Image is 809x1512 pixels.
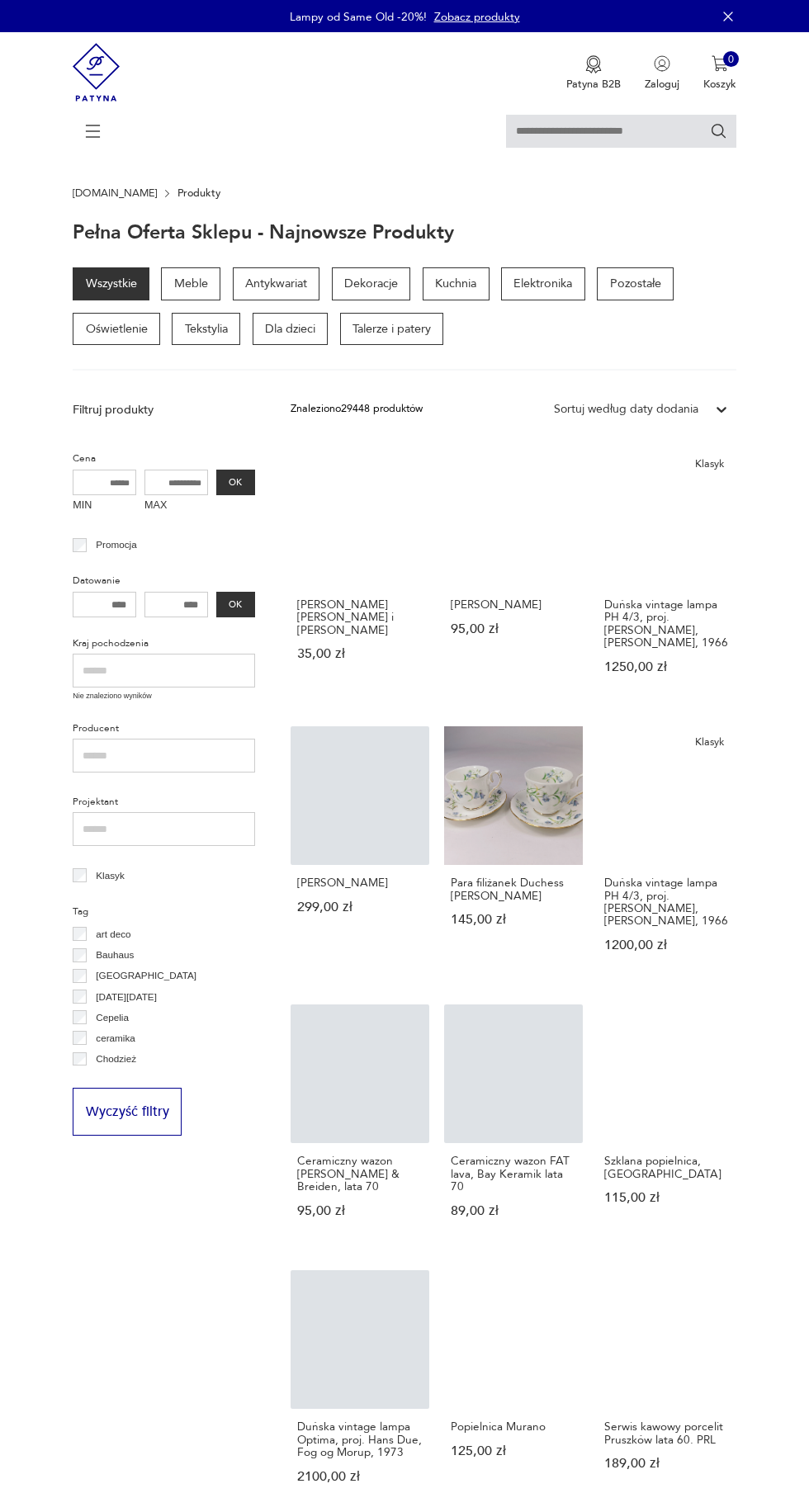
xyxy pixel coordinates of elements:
[216,470,255,496] button: OK
[144,495,208,518] label: MAX
[297,1205,423,1217] p: 95,00 zł
[597,267,674,300] a: Pozostałe
[340,313,444,346] a: Talerze i patery
[723,51,740,68] div: 0
[710,122,728,140] button: Szukaj
[96,947,134,963] p: Bauhaus
[297,1471,423,1483] p: 2100,00 zł
[96,867,124,884] p: Klasyk
[604,1420,730,1446] h3: Serwis kawowy porcelit Pruszków lata 60. PRL
[172,313,240,346] a: Tekstylia
[566,77,621,92] p: Patyna B2B
[604,939,730,952] p: 1200,00 zł
[554,401,698,418] div: Sortuj według daty dodania
[297,901,423,914] p: 299,00 zł
[73,223,454,243] h1: Pełna oferta sklepu - najnowsze produkty
[451,1205,576,1217] p: 89,00 zł
[451,1445,576,1458] p: 125,00 zł
[604,876,730,927] h3: Duńska vintage lampa PH 4/3, proj. [PERSON_NAME], [PERSON_NAME], 1966
[566,55,621,92] a: Ikona medaluPatyna B2B
[645,77,679,92] p: Zaloguj
[73,267,149,300] a: Wszystkie
[96,1051,136,1067] p: Chodzież
[73,794,255,810] p: Projektant
[96,989,157,1005] p: [DATE][DATE]
[216,592,255,618] button: OK
[73,495,136,518] label: MIN
[451,914,576,926] p: 145,00 zł
[604,661,730,673] p: 1250,00 zł
[96,926,130,943] p: art deco
[451,623,576,636] p: 95,00 zł
[291,1270,429,1512] a: Duńska vintage lampa Optima, proj. Hans Due, Fog og Morup, 1973Duńska vintage lampa Optima, proj....
[297,1420,423,1458] h3: Duńska vintage lampa Optima, proj. Hans Due, Fog og Morup, 1973
[290,9,427,25] p: Lampy od Same Old -20%!
[654,55,670,72] img: Ikonka użytkownika
[703,77,736,92] p: Koszyk
[177,187,220,199] p: Produkty
[73,32,120,112] img: Patyna - sklep z meblami i dekoracjami vintage
[73,187,157,199] a: [DOMAIN_NAME]
[451,1155,576,1193] h3: Ceramiczny wazon FAT lava, Bay Keramik lata 70
[291,1004,429,1246] a: Ceramiczny wazon Dümler & Breiden, lata 70Ceramiczny wazon [PERSON_NAME] & Breiden, lata 7095,00 zł
[291,726,429,980] a: Obraz M.Riggenbach[PERSON_NAME]299,00 zł
[291,448,429,702] a: Kubek Kaczor Donald i Daisy[PERSON_NAME] [PERSON_NAME] i [PERSON_NAME]35,00 zł
[96,536,136,553] p: Promocja
[73,721,255,737] p: Producent
[73,402,255,418] p: Filtruj produkty
[712,55,728,72] img: Ikona koszyka
[233,267,320,300] a: Antykwariat
[604,1192,730,1204] p: 115,00 zł
[604,1155,730,1180] h3: Szklana popielnica, [GEOGRAPHIC_DATA]
[444,1270,583,1512] a: Popielnica MuranoPopielnica Murano125,00 zł
[253,313,329,346] a: Dla dzieci
[423,267,490,300] a: Kuchnia
[73,904,255,920] p: Tag
[73,573,255,589] p: Datowanie
[96,967,196,984] p: [GEOGRAPHIC_DATA]
[604,598,730,649] h3: Duńska vintage lampa PH 4/3, proj. [PERSON_NAME], [PERSON_NAME], 1966
[444,726,583,980] a: Para filiżanek Duchess HarebellPara filiżanek Duchess [PERSON_NAME]145,00 zł
[297,648,423,660] p: 35,00 zł
[598,1004,736,1246] a: Szklana popielnica, PRLSzklana popielnica, [GEOGRAPHIC_DATA]115,00 zł
[96,1030,135,1047] p: ceramika
[96,1009,129,1026] p: Cepelia
[604,1458,730,1470] p: 189,00 zł
[444,1004,583,1246] a: Ceramiczny wazon FAT lava, Bay Keramik lata 70Ceramiczny wazon FAT lava, Bay Keramik lata 7089,00 zł
[297,1155,423,1193] h3: Ceramiczny wazon [PERSON_NAME] & Breiden, lata 70
[73,636,255,652] p: Kraj pochodzenia
[598,448,736,702] a: KlasykDuńska vintage lampa PH 4/3, proj. Poul Henningsen, Louis Poulsen, 1966Duńska vintage lampa...
[297,876,423,889] h3: [PERSON_NAME]
[73,1088,182,1136] button: Wyczyść filtry
[73,313,160,346] a: Oświetlenie
[73,691,255,702] p: Nie znaleziono wyników
[451,876,576,902] h3: Para filiżanek Duchess [PERSON_NAME]
[598,1270,736,1512] a: Serwis kawowy porcelit Pruszków lata 60. PRLSerwis kawowy porcelit Pruszków lata 60. PRL189,00 zł
[434,9,520,25] a: Zobacz produkty
[297,598,423,636] h3: [PERSON_NAME] [PERSON_NAME] i [PERSON_NAME]
[566,55,621,92] button: Patyna B2B
[444,448,583,702] a: Kubek Arcopol[PERSON_NAME]95,00 zł
[96,1071,133,1088] p: Ćmielów
[598,726,736,980] a: KlasykDuńska vintage lampa PH 4/3, proj. Poul Henningsen, Louis Poulsen, 1966Duńska vintage lampa...
[501,267,585,300] a: Elektronika
[585,55,602,73] img: Ikona medalu
[645,55,679,92] button: Zaloguj
[73,451,255,467] p: Cena
[291,401,423,418] div: Znaleziono 29448 produktów
[332,267,411,300] a: Dekoracje
[703,55,736,92] button: 0Koszyk
[451,1420,576,1433] h3: Popielnica Murano
[451,598,576,611] h3: [PERSON_NAME]
[161,267,220,300] a: Meble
